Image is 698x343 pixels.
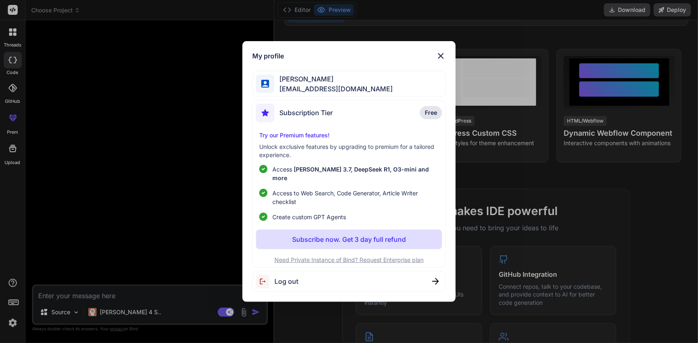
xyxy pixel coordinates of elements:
span: Access to Web Search, Code Generator, Article Writer checklist [272,189,439,206]
p: Subscribe now. Get 3 day full refund [292,234,406,244]
span: [PERSON_NAME] 3.7, DeepSeek R1, O3-mini and more [272,166,429,181]
img: logout [256,275,274,288]
img: checklist [259,213,267,221]
span: Free [425,109,437,117]
button: Subscribe now. Get 3 day full refund [256,229,442,249]
img: profile [261,80,269,88]
img: checklist [259,189,267,197]
span: [EMAIL_ADDRESS][DOMAIN_NAME] [274,84,393,94]
p: Access [272,165,439,182]
h1: My profile [252,51,284,61]
span: Log out [274,276,298,286]
img: close [436,51,446,61]
img: close [432,278,439,285]
span: [PERSON_NAME] [274,74,393,84]
p: Need Private Instance of Bind? Request Enterprise plan [256,256,442,264]
span: Subscription Tier [279,108,333,118]
img: subscription [256,104,274,122]
img: checklist [259,165,267,173]
p: Try our Premium features! [259,131,439,139]
p: Unlock exclusive features by upgrading to premium for a tailored experience. [259,143,439,159]
span: Create custom GPT Agents [272,213,346,221]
